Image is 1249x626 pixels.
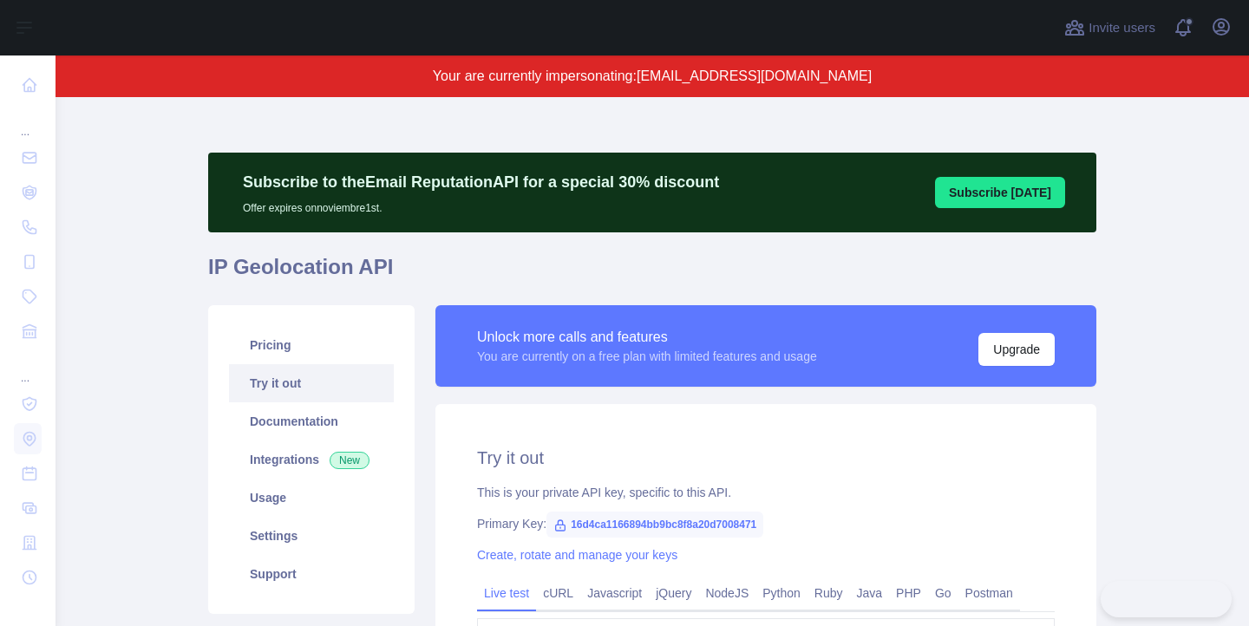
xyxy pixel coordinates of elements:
a: Integrations New [229,440,394,479]
a: Create, rotate and manage your keys [477,548,677,562]
div: Primary Key: [477,515,1055,532]
div: ... [14,104,42,139]
span: Your are currently impersonating: [433,68,637,83]
span: [EMAIL_ADDRESS][DOMAIN_NAME] [637,68,872,83]
a: Postman [958,579,1020,607]
a: Java [850,579,890,607]
div: Unlock more calls and features [477,327,817,348]
p: Subscribe to the Email Reputation API for a special 30 % discount [243,170,719,194]
a: Javascript [580,579,649,607]
a: Try it out [229,364,394,402]
a: Python [755,579,808,607]
a: Go [928,579,958,607]
a: Live test [477,579,536,607]
button: Subscribe [DATE] [935,177,1065,208]
iframe: Toggle Customer Support [1101,581,1232,617]
a: Settings [229,517,394,555]
h2: Try it out [477,446,1055,470]
h1: IP Geolocation API [208,253,1096,295]
div: ... [14,350,42,385]
span: Invite users [1089,18,1155,38]
a: Documentation [229,402,394,440]
button: Invite users [1061,14,1159,42]
a: Usage [229,479,394,517]
span: 16d4ca1166894bb9bc8f8a20d7008471 [546,512,763,538]
div: This is your private API key, specific to this API. [477,484,1055,501]
div: You are currently on a free plan with limited features and usage [477,348,817,365]
span: New [330,452,369,469]
a: jQuery [649,579,698,607]
p: Offer expires on noviembre 1st. [243,194,719,215]
a: Ruby [808,579,850,607]
a: NodeJS [698,579,755,607]
a: PHP [889,579,928,607]
a: Support [229,555,394,593]
a: cURL [536,579,580,607]
a: Pricing [229,326,394,364]
button: Upgrade [978,333,1055,366]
